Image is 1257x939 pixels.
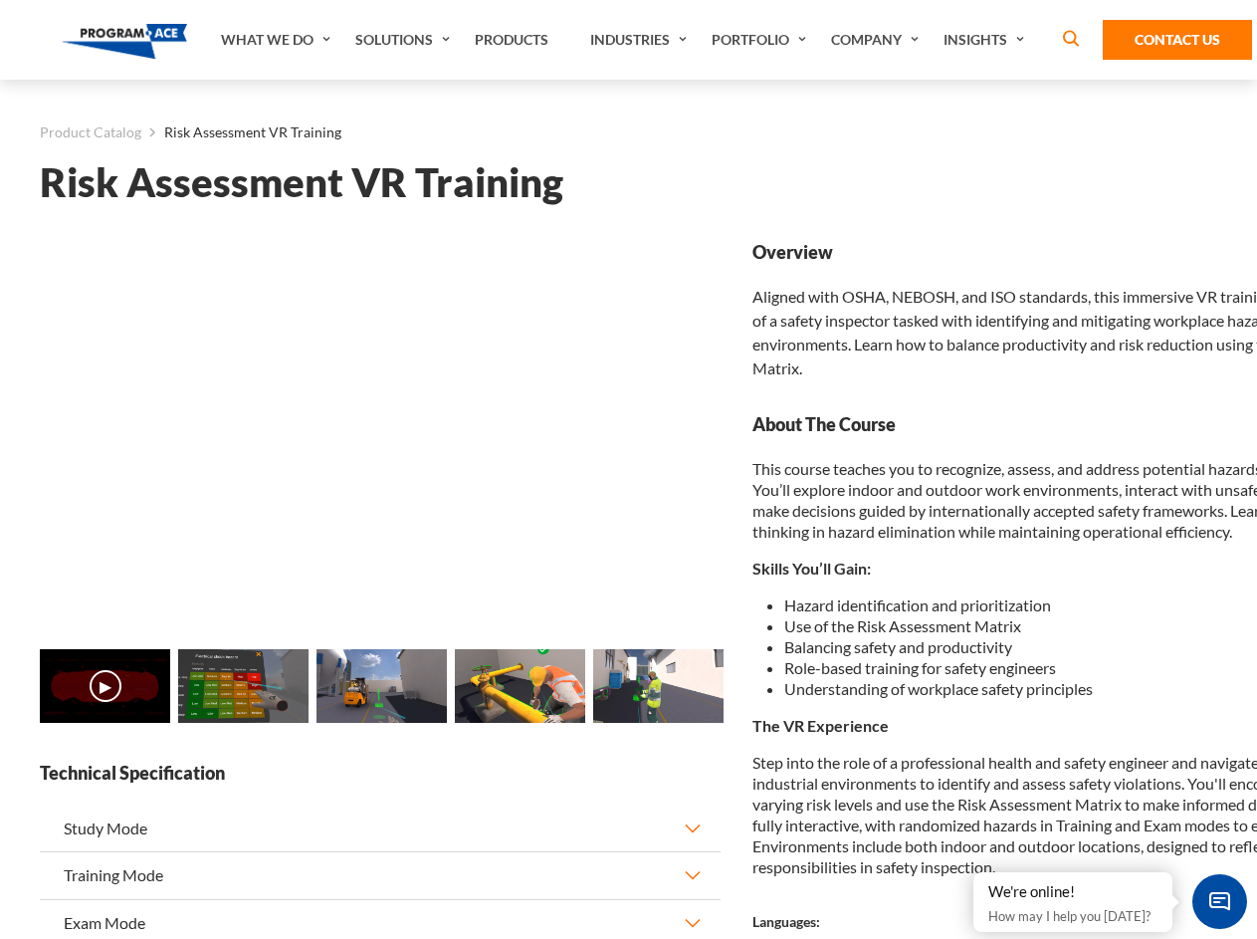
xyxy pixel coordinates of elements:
[1103,20,1252,60] a: Contact Us
[316,649,447,723] img: Risk Assessment VR Training - Preview 2
[988,904,1157,928] p: How may I help you [DATE]?
[1192,874,1247,929] span: Chat Widget
[178,649,309,723] img: Risk Assessment VR Training - Preview 1
[752,913,820,930] strong: Languages:
[40,761,721,786] strong: Technical Specification
[40,852,721,898] button: Training Mode
[988,882,1157,902] div: We're online!
[40,806,721,851] button: Study Mode
[90,670,121,702] button: ▶
[141,119,341,145] li: Risk Assessment VR Training
[62,24,188,59] img: Program-Ace
[455,649,585,723] img: Risk Assessment VR Training - Preview 3
[40,240,721,623] iframe: Risk Assessment VR Training - Video 0
[40,119,141,145] a: Product Catalog
[593,649,724,723] img: Risk Assessment VR Training - Preview 4
[40,649,170,723] img: Risk Assessment VR Training - Video 0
